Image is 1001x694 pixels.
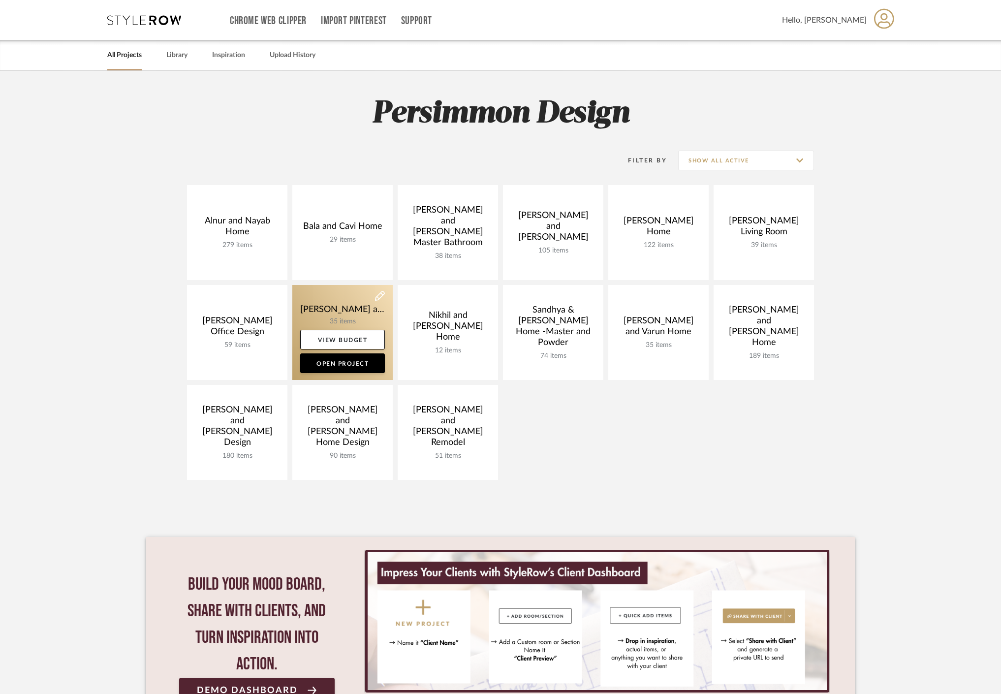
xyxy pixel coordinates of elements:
div: [PERSON_NAME] and Varun Home [616,315,701,341]
a: Import Pinterest [321,17,387,25]
div: Bala and Cavi Home [300,221,385,236]
div: 12 items [406,347,490,355]
div: 105 items [511,247,595,255]
div: 189 items [721,352,806,360]
div: [PERSON_NAME] and [PERSON_NAME] Design [195,405,280,452]
div: [PERSON_NAME] and [PERSON_NAME] [511,210,595,247]
div: 51 items [406,452,490,460]
div: 38 items [406,252,490,260]
span: Hello, [PERSON_NAME] [782,14,867,26]
div: Alnur and Nayab Home [195,216,280,241]
div: 90 items [300,452,385,460]
div: 279 items [195,241,280,250]
div: Nikhil and [PERSON_NAME] Home [406,310,490,347]
div: Filter By [615,156,667,165]
a: View Budget [300,330,385,349]
a: All Projects [107,49,142,62]
div: 0 [364,550,830,693]
div: [PERSON_NAME] Living Room [721,216,806,241]
a: Open Project [300,353,385,373]
div: 180 items [195,452,280,460]
div: [PERSON_NAME] and [PERSON_NAME] Home [721,305,806,352]
div: [PERSON_NAME] and [PERSON_NAME] Home Design [300,405,385,452]
div: [PERSON_NAME] Home [616,216,701,241]
div: 74 items [511,352,595,360]
div: 35 items [616,341,701,349]
a: Upload History [270,49,315,62]
img: StyleRow_Client_Dashboard_Banner__1_.png [368,552,827,690]
a: Library [166,49,188,62]
div: Build your mood board, share with clients, and turn inspiration into action. [179,571,335,678]
div: [PERSON_NAME] and [PERSON_NAME] Remodel [406,405,490,452]
div: 59 items [195,341,280,349]
div: [PERSON_NAME] Office Design [195,315,280,341]
h2: Persimmon Design [146,95,855,132]
div: 29 items [300,236,385,244]
div: [PERSON_NAME] and [PERSON_NAME] Master Bathroom [406,205,490,252]
div: 122 items [616,241,701,250]
div: Sandhya & [PERSON_NAME] Home -Master and Powder [511,305,595,352]
a: Chrome Web Clipper [230,17,307,25]
div: 39 items [721,241,806,250]
a: Inspiration [212,49,245,62]
a: Support [401,17,432,25]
